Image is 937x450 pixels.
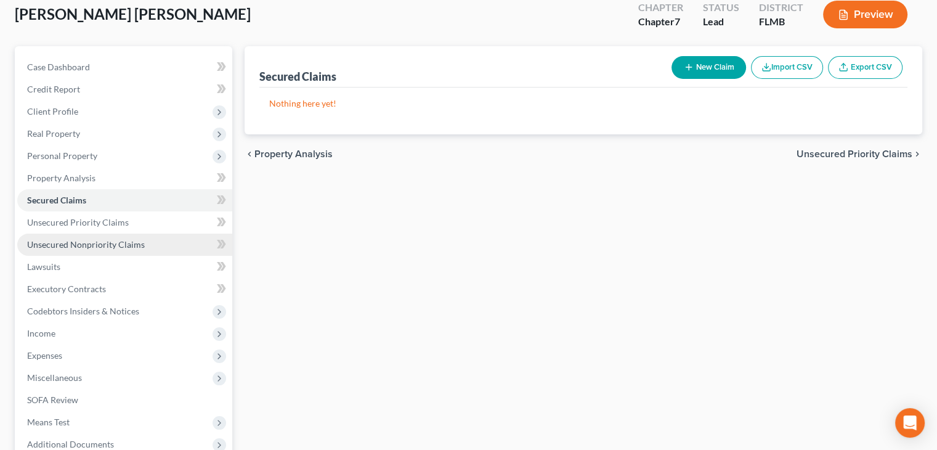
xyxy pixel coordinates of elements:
a: Secured Claims [17,189,232,211]
span: [PERSON_NAME] [PERSON_NAME] [15,5,251,23]
span: Additional Documents [27,439,114,449]
span: Client Profile [27,106,78,117]
div: Chapter [638,1,683,15]
button: New Claim [671,56,746,79]
span: Unsecured Priority Claims [27,217,129,227]
div: Open Intercom Messenger [895,408,925,438]
span: SOFA Review [27,395,78,405]
i: chevron_left [245,149,254,159]
span: Unsecured Nonpriority Claims [27,239,145,250]
a: Credit Report [17,78,232,100]
span: Unsecured Priority Claims [797,149,912,159]
span: Personal Property [27,150,97,161]
p: Nothing here yet! [269,97,898,110]
div: FLMB [759,15,803,29]
a: Unsecured Priority Claims [17,211,232,234]
div: Chapter [638,15,683,29]
div: Lead [703,15,739,29]
div: Status [703,1,739,15]
span: Case Dashboard [27,62,90,72]
span: Codebtors Insiders & Notices [27,306,139,316]
a: Case Dashboard [17,56,232,78]
span: Credit Report [27,84,80,94]
a: Property Analysis [17,167,232,189]
span: Means Test [27,417,70,427]
span: Miscellaneous [27,372,82,383]
span: Lawsuits [27,261,60,272]
i: chevron_right [912,149,922,159]
span: 7 [675,15,680,27]
span: Secured Claims [27,195,86,205]
a: SOFA Review [17,389,232,411]
button: chevron_left Property Analysis [245,149,333,159]
span: Income [27,328,55,338]
span: Real Property [27,128,80,139]
div: Secured Claims [259,69,336,84]
span: Property Analysis [254,149,333,159]
a: Unsecured Nonpriority Claims [17,234,232,256]
a: Export CSV [828,56,903,79]
a: Executory Contracts [17,278,232,300]
button: Preview [823,1,907,28]
button: Import CSV [751,56,823,79]
button: Unsecured Priority Claims chevron_right [797,149,922,159]
span: Property Analysis [27,173,95,183]
span: Expenses [27,350,62,361]
a: Lawsuits [17,256,232,278]
div: District [759,1,803,15]
span: Executory Contracts [27,284,106,294]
